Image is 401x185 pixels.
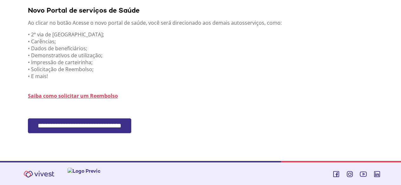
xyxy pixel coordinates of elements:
section: <span lang="pt-BR" dir="ltr">FacPlanPortlet - SSO Fácil</span> [28,118,378,149]
p: • 2ª via de [GEOGRAPHIC_DATA]; • Carências; • Dados de beneficiários; • Demonstrativos de utiliza... [28,31,378,80]
img: Imagem ANS-SIG [126,170,174,176]
p: Ao clicar no botão Acesse o novo portal de saúde, você será direcionado aos demais autosserviços,... [28,19,378,26]
img: Vivest [20,167,58,181]
div: Novo Portal de serviços de Saúde [28,6,378,15]
img: Logo Previc [68,168,100,174]
a: Saiba como solicitar um Reembolso [28,92,118,99]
